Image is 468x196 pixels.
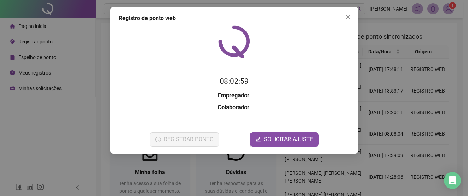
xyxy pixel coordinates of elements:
[149,132,219,147] button: REGISTRAR PONTO
[218,104,249,111] strong: Colaborador
[220,77,249,85] time: 08:02:59
[250,132,319,147] button: editSOLICITAR AJUSTE
[264,135,313,144] span: SOLICITAR AJUSTE
[119,91,349,100] h3: :
[218,25,250,58] img: QRPoint
[345,14,351,20] span: close
[119,14,349,23] div: Registro de ponto web
[342,11,354,23] button: Close
[255,137,261,142] span: edit
[444,172,461,189] div: Open Intercom Messenger
[119,103,349,112] h3: :
[218,92,249,99] strong: Empregador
